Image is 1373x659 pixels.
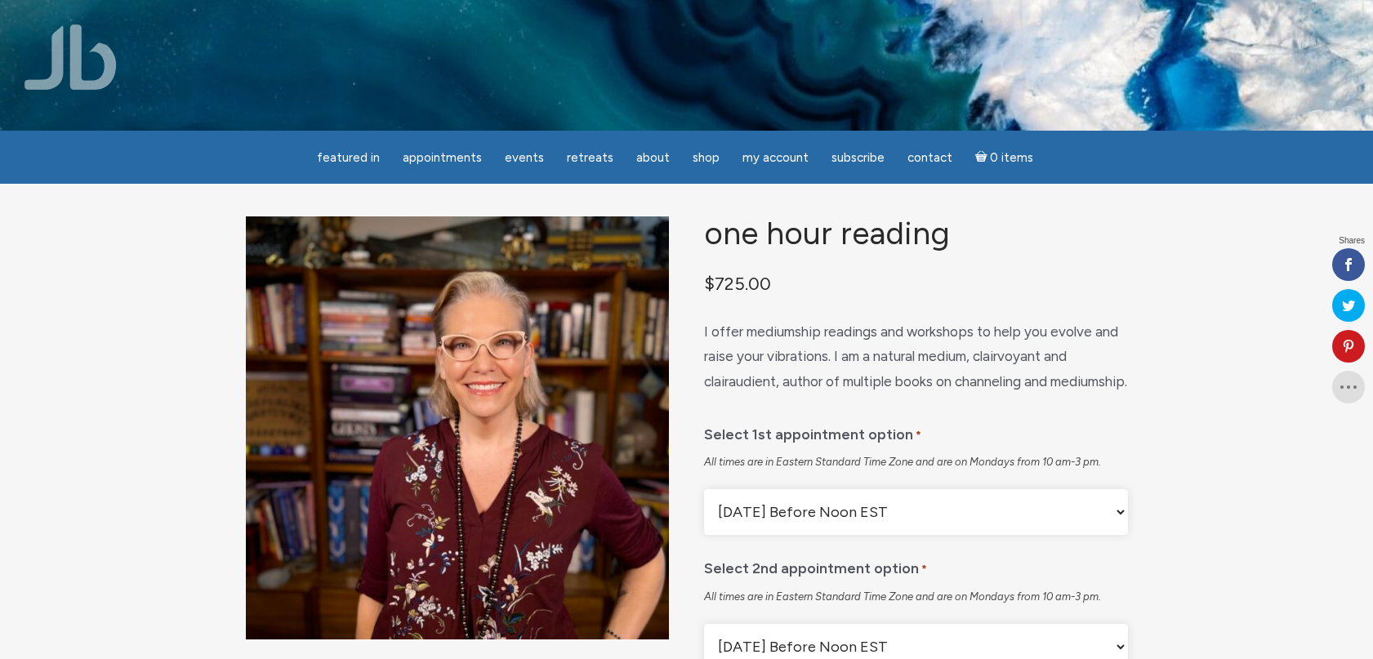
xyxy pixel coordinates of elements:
[733,142,818,174] a: My Account
[822,142,894,174] a: Subscribe
[704,273,771,294] bdi: 725.00
[25,24,117,90] img: Jamie Butler. The Everyday Medium
[626,142,680,174] a: About
[704,273,715,294] span: $
[307,142,390,174] a: featured in
[246,216,669,639] img: One Hour Reading
[704,548,927,583] label: Select 2nd appointment option
[505,150,544,165] span: Events
[704,414,921,449] label: Select 1st appointment option
[965,140,1044,174] a: Cart0 items
[742,150,809,165] span: My Account
[567,150,613,165] span: Retreats
[898,142,962,174] a: Contact
[393,142,492,174] a: Appointments
[704,216,1127,252] h1: One Hour Reading
[495,142,554,174] a: Events
[557,142,623,174] a: Retreats
[704,455,1127,470] div: All times are in Eastern Standard Time Zone and are on Mondays from 10 am-3 pm.
[975,150,991,165] i: Cart
[693,150,720,165] span: Shop
[831,150,885,165] span: Subscribe
[704,323,1127,390] span: I offer mediumship readings and workshops to help you evolve and raise your vibrations. I am a na...
[1339,237,1365,245] span: Shares
[683,142,729,174] a: Shop
[636,150,670,165] span: About
[704,590,1127,604] div: All times are in Eastern Standard Time Zone and are on Mondays from 10 am-3 pm.
[317,150,380,165] span: featured in
[990,152,1033,164] span: 0 items
[907,150,952,165] span: Contact
[403,150,482,165] span: Appointments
